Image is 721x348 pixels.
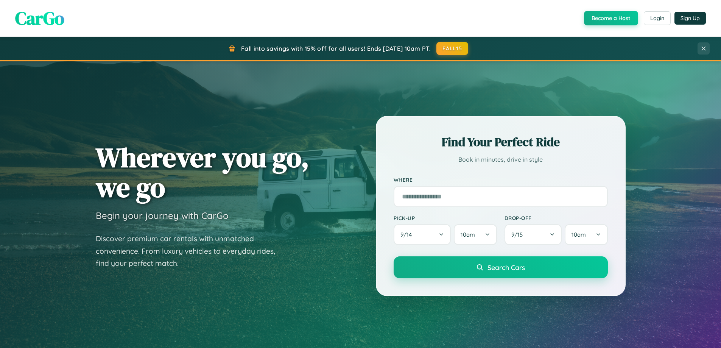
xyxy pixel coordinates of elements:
[96,233,285,270] p: Discover premium car rentals with unmatched convenience. From luxury vehicles to everyday rides, ...
[511,231,526,238] span: 9 / 15
[241,45,431,52] span: Fall into savings with 15% off for all users! Ends [DATE] 10am PT.
[96,210,229,221] h3: Begin your journey with CarGo
[15,6,64,31] span: CarGo
[644,11,671,25] button: Login
[505,224,562,245] button: 9/15
[487,263,525,272] span: Search Cars
[394,176,608,183] label: Where
[436,42,468,55] button: FALL15
[461,231,475,238] span: 10am
[394,215,497,221] label: Pick-up
[572,231,586,238] span: 10am
[394,224,451,245] button: 9/14
[394,134,608,150] h2: Find Your Perfect Ride
[400,231,416,238] span: 9 / 14
[584,11,638,25] button: Become a Host
[394,154,608,165] p: Book in minutes, drive in style
[96,142,309,202] h1: Wherever you go, we go
[674,12,706,25] button: Sign Up
[454,224,497,245] button: 10am
[505,215,608,221] label: Drop-off
[394,256,608,278] button: Search Cars
[565,224,607,245] button: 10am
